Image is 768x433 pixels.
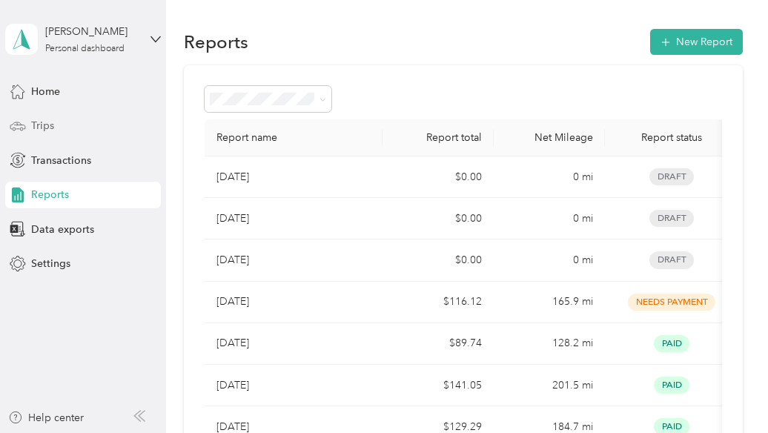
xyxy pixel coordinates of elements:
span: Needs Payment [628,294,715,311]
button: Help center [8,410,84,426]
span: Trips [31,118,54,133]
th: Report name [205,119,383,156]
div: [PERSON_NAME] [45,24,138,39]
span: Home [31,84,60,99]
th: Report total [383,119,494,156]
td: 0 mi [494,156,605,198]
td: $0.00 [383,239,494,281]
p: [DATE] [216,294,249,310]
span: Paid [654,377,689,394]
iframe: Everlance-gr Chat Button Frame [685,350,768,433]
h1: Reports [184,34,248,50]
p: [DATE] [216,377,249,394]
span: Settings [31,256,70,271]
span: Data exports [31,222,94,237]
span: Draft [649,168,694,185]
td: 0 mi [494,239,605,281]
span: Draft [649,210,694,227]
td: $89.74 [383,323,494,365]
span: Paid [654,335,689,352]
td: 201.5 mi [494,365,605,406]
p: [DATE] [216,335,249,351]
td: $0.00 [383,156,494,198]
button: New Report [650,29,743,55]
td: 165.9 mi [494,282,605,323]
p: [DATE] [216,169,249,185]
p: [DATE] [216,211,249,227]
td: $141.05 [383,365,494,406]
div: Report status [617,131,726,144]
td: 0 mi [494,198,605,239]
th: Net Mileage [494,119,605,156]
td: 128.2 mi [494,323,605,365]
div: Personal dashboard [45,44,125,53]
td: $0.00 [383,198,494,239]
span: Draft [649,251,694,268]
td: $116.12 [383,282,494,323]
span: Reports [31,187,69,202]
p: [DATE] [216,252,249,268]
span: Transactions [31,153,91,168]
